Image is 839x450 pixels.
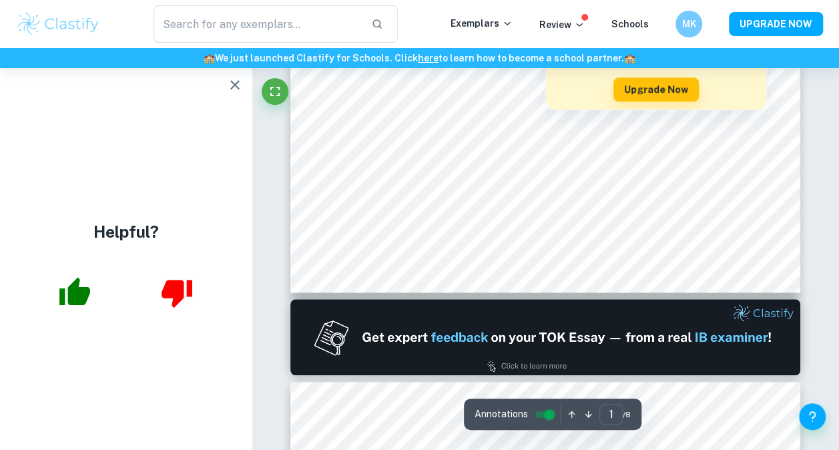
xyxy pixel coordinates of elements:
[475,407,528,421] span: Annotations
[16,11,101,37] img: Clastify logo
[611,19,649,29] a: Schools
[624,53,635,63] span: 🏫
[262,78,288,105] button: Fullscreen
[204,53,215,63] span: 🏫
[681,17,697,31] h6: MK
[539,17,585,32] p: Review
[93,220,159,244] h4: Helpful?
[418,53,439,63] a: here
[613,77,699,101] button: Upgrade Now
[799,403,826,430] button: Help and Feedback
[3,51,836,65] h6: We just launched Clastify for Schools. Click to learn how to become a school partner.
[290,299,800,375] img: Ad
[729,12,823,36] button: UPGRADE NOW
[154,5,361,43] input: Search for any exemplars...
[675,11,702,37] button: MK
[623,409,631,421] span: / 8
[451,16,513,31] p: Exemplars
